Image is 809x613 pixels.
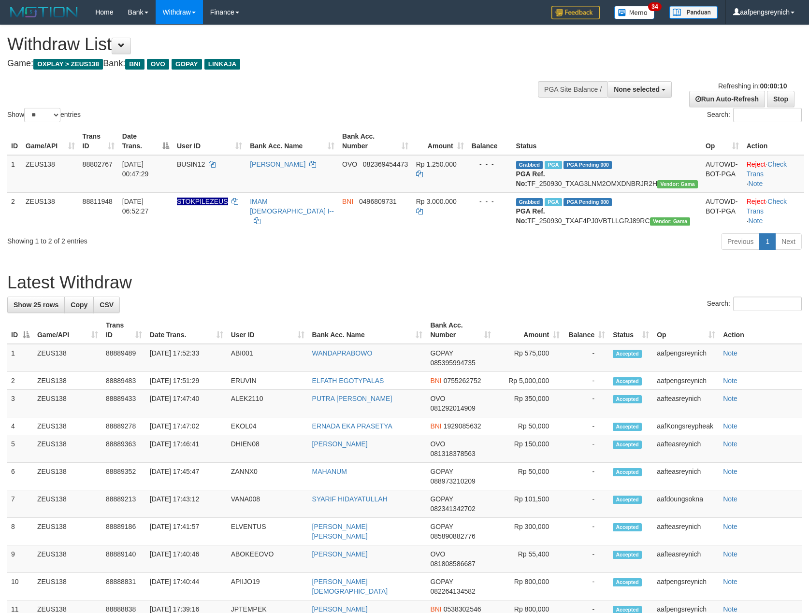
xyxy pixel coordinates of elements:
[733,297,802,311] input: Search:
[7,417,33,435] td: 4
[102,390,146,417] td: 88889433
[227,573,308,600] td: APIIJO19
[702,128,743,155] th: Op: activate to sort column ascending
[33,463,102,490] td: ZEUS138
[563,573,609,600] td: -
[430,495,453,503] span: GOPAY
[430,578,453,585] span: GOPAY
[227,545,308,573] td: ABOKEEOVO
[342,160,357,168] span: OVO
[430,523,453,530] span: GOPAY
[416,198,457,205] span: Rp 3.000.000
[669,6,718,19] img: panduan.png
[227,463,308,490] td: ZANNX0
[64,297,94,313] a: Copy
[689,91,765,107] a: Run Auto-Refresh
[22,192,79,229] td: ZEUS138
[767,91,795,107] a: Stop
[312,468,347,475] a: MAHANUM
[146,316,227,344] th: Date Trans.: activate to sort column ascending
[495,417,563,435] td: Rp 50,000
[7,273,802,292] h1: Latest Withdraw
[7,232,330,246] div: Showing 1 to 2 of 2 entries
[653,435,719,463] td: aafteasreynich
[102,417,146,435] td: 88889278
[122,160,149,178] span: [DATE] 00:47:29
[177,160,205,168] span: BUSIN12
[723,523,737,530] a: Note
[146,545,227,573] td: [DATE] 17:40:46
[7,155,22,193] td: 1
[7,344,33,372] td: 1
[472,197,508,206] div: - - -
[613,377,642,385] span: Accepted
[227,490,308,518] td: VANA008
[613,551,642,559] span: Accepted
[7,463,33,490] td: 6
[472,159,508,169] div: - - -
[102,316,146,344] th: Trans ID: activate to sort column ascending
[516,207,545,225] b: PGA Ref. No:
[173,128,246,155] th: User ID: activate to sort column ascending
[227,417,308,435] td: EKOL04
[7,435,33,463] td: 5
[495,372,563,390] td: Rp 5,000,000
[430,377,441,385] span: BNI
[495,344,563,372] td: Rp 575,000
[312,578,388,595] a: [PERSON_NAME][DEMOGRAPHIC_DATA]
[102,573,146,600] td: 88888831
[312,349,373,357] a: WANDAPRABOWO
[7,372,33,390] td: 2
[430,359,475,367] span: Copy 085395994735 to clipboard
[146,390,227,417] td: [DATE] 17:47:40
[551,6,600,19] img: Feedback.jpg
[430,422,441,430] span: BNI
[723,395,737,402] a: Note
[312,377,384,385] a: ELFATH EGOTYPALAS
[721,233,760,250] a: Previous
[563,198,612,206] span: PGA Pending
[100,301,114,309] span: CSV
[71,301,87,309] span: Copy
[723,605,737,613] a: Note
[613,496,642,504] span: Accepted
[723,468,737,475] a: Note
[177,198,228,205] span: Nama rekening ada tanda titik/strip, harap diedit
[102,518,146,545] td: 88889186
[563,390,609,417] td: -
[512,192,702,229] td: TF_250930_TXAF4PJ0VBTLLGRJ89RC
[723,578,737,585] a: Note
[650,217,691,226] span: Vendor URL: https://trx31.1velocity.biz
[227,316,308,344] th: User ID: activate to sort column ascending
[614,6,655,19] img: Button%20Memo.svg
[760,82,787,90] strong: 00:00:10
[723,495,737,503] a: Note
[747,198,766,205] a: Reject
[146,435,227,463] td: [DATE] 17:46:41
[707,108,802,122] label: Search:
[563,316,609,344] th: Balance: activate to sort column ascending
[146,417,227,435] td: [DATE] 17:47:02
[246,128,338,155] th: Bank Acc. Name: activate to sort column ascending
[648,2,661,11] span: 34
[545,161,562,169] span: Marked by aafsreyleap
[33,518,102,545] td: ZEUS138
[613,523,642,531] span: Accepted
[545,198,562,206] span: Marked by aafsreyleap
[33,390,102,417] td: ZEUS138
[495,545,563,573] td: Rp 55,400
[412,128,468,155] th: Amount: activate to sort column ascending
[747,160,787,178] a: Check Trans
[312,605,368,613] a: [PERSON_NAME]
[79,128,118,155] th: Trans ID: activate to sort column ascending
[653,390,719,417] td: aafteasreynich
[33,545,102,573] td: ZEUS138
[146,372,227,390] td: [DATE] 17:51:29
[102,372,146,390] td: 88889483
[312,440,368,448] a: [PERSON_NAME]
[563,463,609,490] td: -
[118,128,173,155] th: Date Trans.: activate to sort column descending
[718,82,787,90] span: Refreshing in:
[512,128,702,155] th: Status
[102,463,146,490] td: 88889352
